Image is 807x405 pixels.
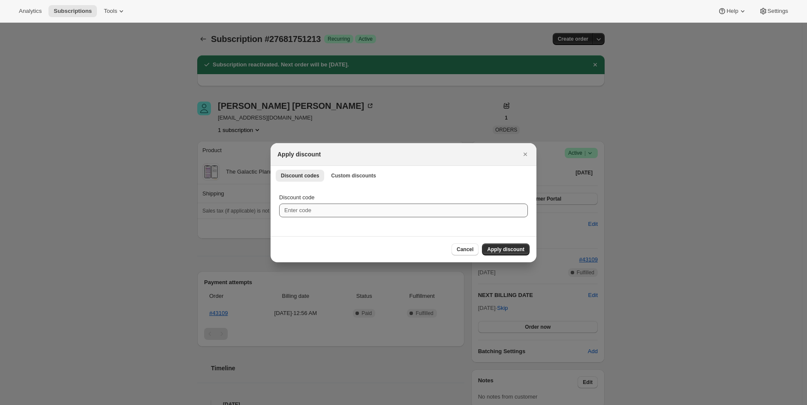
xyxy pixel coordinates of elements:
[281,172,319,179] span: Discount codes
[754,5,793,17] button: Settings
[326,170,381,182] button: Custom discounts
[726,8,738,15] span: Help
[277,150,321,159] h2: Apply discount
[276,170,324,182] button: Discount codes
[271,185,536,236] div: Discount codes
[279,194,314,201] span: Discount code
[104,8,117,15] span: Tools
[713,5,752,17] button: Help
[19,8,42,15] span: Analytics
[487,246,524,253] span: Apply discount
[14,5,47,17] button: Analytics
[482,243,530,255] button: Apply discount
[452,243,479,255] button: Cancel
[519,148,531,160] button: Close
[768,8,788,15] span: Settings
[54,8,92,15] span: Subscriptions
[99,5,131,17] button: Tools
[331,172,376,179] span: Custom discounts
[279,204,528,217] input: Enter code
[457,246,473,253] span: Cancel
[48,5,97,17] button: Subscriptions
